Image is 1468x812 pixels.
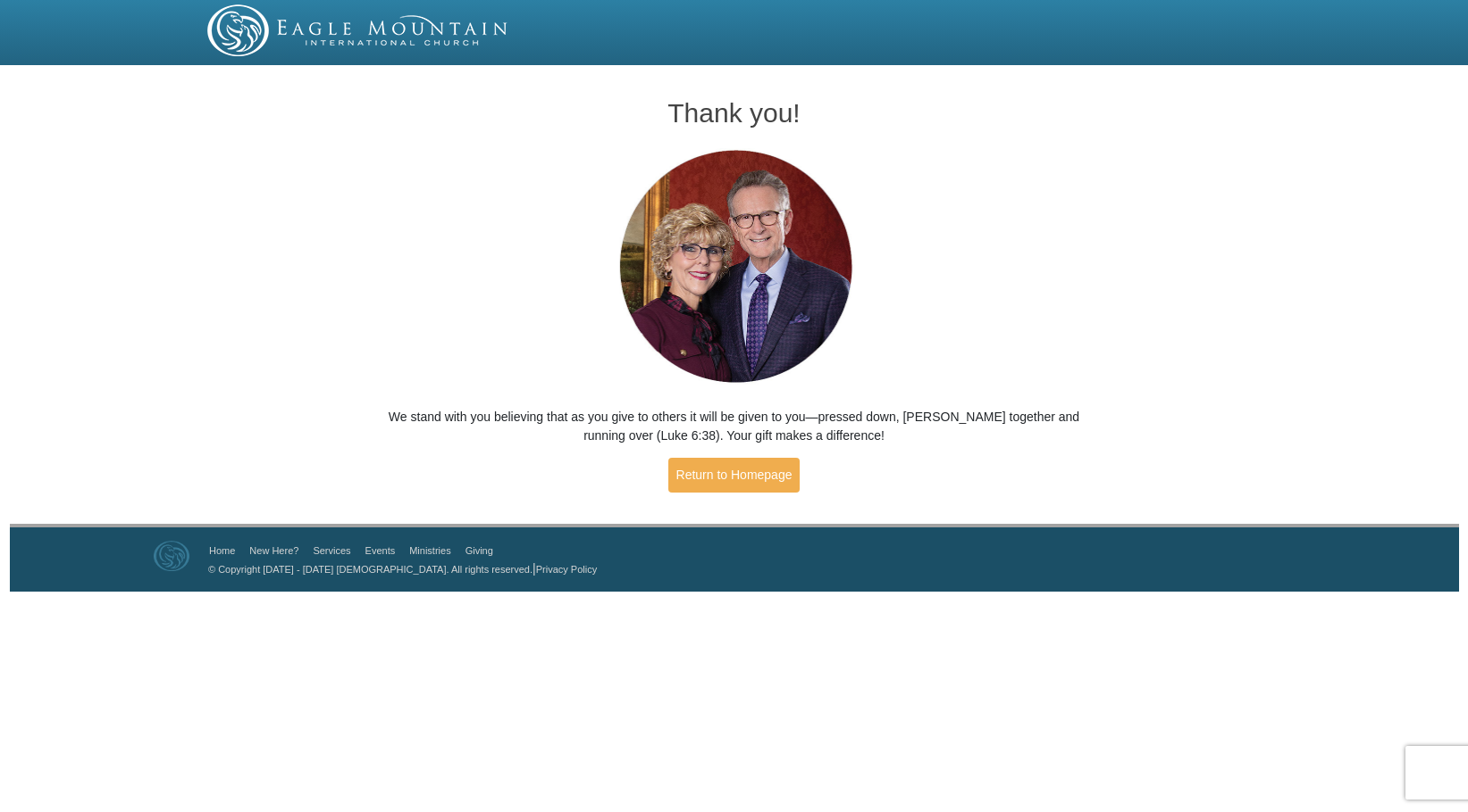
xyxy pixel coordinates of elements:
[208,564,533,575] a: © Copyright [DATE] - [DATE] [DEMOGRAPHIC_DATA]. All rights reserved.
[313,545,350,556] a: Services
[376,98,1092,128] h1: Thank you!
[466,545,493,556] a: Giving
[202,559,597,578] p: |
[376,408,1092,445] p: We stand with you believing that as you give to others it will be given to you—pressed down, [PER...
[365,545,396,556] a: Events
[668,458,801,493] a: Return to Homepage
[249,545,298,556] a: New Here?
[536,564,597,575] a: Privacy Policy
[409,545,450,556] a: Ministries
[207,4,509,56] img: EMIC
[154,541,189,571] img: Eagle Mountain International Church
[602,145,866,390] img: Pastors George and Terri Pearsons
[209,545,235,556] a: Home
